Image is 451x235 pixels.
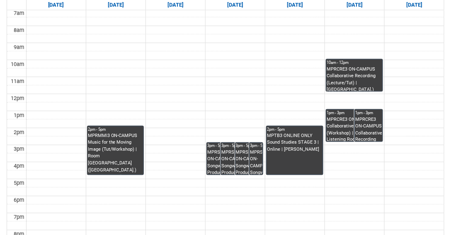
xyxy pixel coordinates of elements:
[10,60,26,69] div: 10am
[355,116,382,142] div: MPRCRE3 ON-CAMPUS Collaborative Recording (Workshop) | [GEOGRAPHIC_DATA] ([GEOGRAPHIC_DATA].) (ca...
[250,143,262,149] div: 3pm - 5pm
[250,149,262,175] div: MPRSPR3 ON-CAMPUS Songwriter Producer WED 3:00-5:00 | [GEOGRAPHIC_DATA] ([GEOGRAPHIC_DATA].) (cap...
[12,26,26,34] div: 8am
[12,179,26,188] div: 5pm
[207,143,234,149] div: 3pm - 5pm
[267,127,322,132] div: 2pm - 5pm
[88,127,143,132] div: 2pm - 5pm
[12,213,26,222] div: 7pm
[12,9,26,17] div: 7am
[236,143,263,149] div: 3pm - 5pm
[327,60,382,66] div: 10am - 12pm
[267,133,322,154] div: MPTB3 ONLINE ONLY Sound Studies STAGE 3 | Online | [PERSON_NAME]
[10,94,26,103] div: 12pm
[355,110,382,116] div: 1pm - 3pm
[221,149,248,175] div: MPRSPR3 ON-CAMPUS Songwriter Producer WED 3:00-5:00 | Ensemble Room 7 ([GEOGRAPHIC_DATA].) (capac...
[12,111,26,120] div: 1pm
[88,133,143,175] div: MPRMMI3 ON-CAMPUS Music for the Moving Image (Tut/Workshop) | Room [GEOGRAPHIC_DATA] ([GEOGRAPHIC...
[12,43,26,51] div: 9am
[12,196,26,205] div: 6pm
[327,110,382,116] div: 1pm - 3pm
[327,66,382,91] div: MPRCRE3 ON-CAMPUS Collaborative Recording (Lecture/Tut) | [GEOGRAPHIC_DATA].) (capacity x32ppl) |...
[207,149,234,175] div: MPRSPR3 ON-CAMPUS Songwriter Producer WED 3:00-5:00 | Ensemble Room 6 ([GEOGRAPHIC_DATA].) (capac...
[12,128,26,137] div: 2pm
[327,116,382,142] div: MPRCRE3 ON-CAMPUS Collaborative Recording (Workshop) | Critical Listening Room ([GEOGRAPHIC_DATA]...
[12,162,26,171] div: 4pm
[12,145,26,154] div: 3pm
[236,149,263,175] div: MPRSPR3 ON-CAMPUS Songwriter Producer WED 3:00-5:00 | Studio A ([GEOGRAPHIC_DATA].) (capacity x15...
[221,143,248,149] div: 3pm - 5pm
[10,77,26,86] div: 11am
